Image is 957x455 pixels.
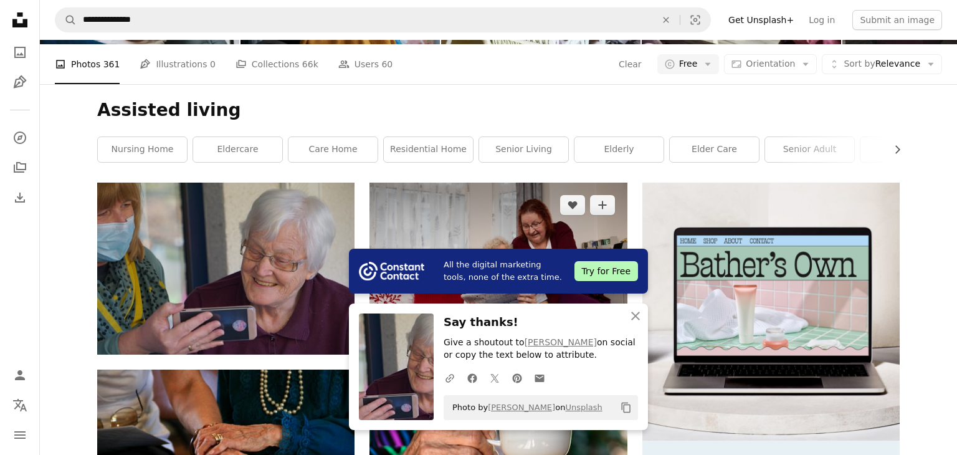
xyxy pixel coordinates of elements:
[7,363,32,388] a: Log in / Sign up
[444,259,564,284] span: All the digital marketing tools, none of the extra time.
[236,44,318,84] a: Collections 66k
[7,393,32,418] button: Language
[642,183,900,440] img: file-1707883121023-8e3502977149image
[302,57,318,71] span: 66k
[444,314,638,332] h3: Say thanks!
[7,40,32,65] a: Photos
[7,185,32,210] a: Download History
[801,10,842,30] a: Log in
[140,44,215,84] a: Illustrations 0
[590,195,615,215] button: Add to Collection
[338,44,393,84] a: Users 60
[55,7,711,32] form: Find visuals sitewide
[652,8,680,32] button: Clear
[488,403,555,412] a: [PERSON_NAME]
[670,137,759,162] a: elder care
[7,7,32,35] a: Home — Unsplash
[822,54,942,74] button: Sort byRelevance
[97,99,900,122] h1: Assisted living
[479,137,568,162] a: senior living
[461,365,483,390] a: Share on Facebook
[369,183,627,354] img: a woman sitting on a couch next to a woman reading a newspaper
[852,10,942,30] button: Submit an image
[446,398,602,418] span: Photo by on
[210,57,216,71] span: 0
[679,58,698,70] span: Free
[359,262,424,280] img: file-1754318165549-24bf788d5b37
[506,365,528,390] a: Share on Pinterest
[483,365,506,390] a: Share on Twitter
[444,337,638,362] p: Give a shoutout to on social or copy the text below to attribute.
[574,261,638,281] div: Try for Free
[724,54,817,74] button: Orientation
[7,423,32,448] button: Menu
[98,137,187,162] a: nursing home
[7,125,32,150] a: Explore
[55,8,77,32] button: Search Unsplash
[860,137,950,162] a: nurse
[528,365,551,390] a: Share over email
[616,397,637,418] button: Copy to clipboard
[381,57,393,71] span: 60
[193,137,282,162] a: eldercare
[886,137,900,162] button: scroll list to the right
[349,249,648,294] a: All the digital marketing tools, none of the extra time.Try for Free
[618,54,642,74] button: Clear
[574,137,664,162] a: elderly
[844,59,875,69] span: Sort by
[844,58,920,70] span: Relevance
[97,183,355,354] img: woman in brown button up shirt holding white smartphone
[384,137,473,162] a: residential home
[97,262,355,274] a: woman in brown button up shirt holding white smartphone
[565,403,602,412] a: Unsplash
[680,8,710,32] button: Visual search
[657,54,720,74] button: Free
[525,337,597,347] a: [PERSON_NAME]
[721,10,801,30] a: Get Unsplash+
[288,137,378,162] a: care home
[7,70,32,95] a: Illustrations
[560,195,585,215] button: Like
[7,155,32,180] a: Collections
[746,59,795,69] span: Orientation
[765,137,854,162] a: senior adult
